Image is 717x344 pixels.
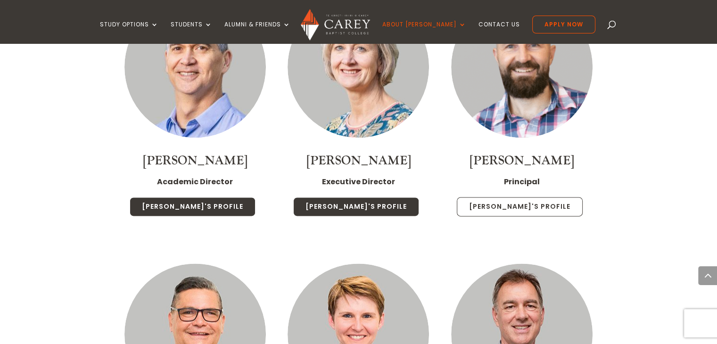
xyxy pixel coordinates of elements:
a: [PERSON_NAME] [143,153,247,169]
strong: Academic Director [157,176,233,187]
a: Study Options [100,21,158,43]
strong: Principal [504,176,540,187]
strong: Executive Director [322,176,395,187]
a: Contact Us [478,21,520,43]
a: About [PERSON_NAME] [382,21,466,43]
img: Carey Baptist College [301,9,370,41]
a: Apply Now [532,16,595,33]
a: [PERSON_NAME] [306,153,411,169]
a: [PERSON_NAME]'s Profile [130,197,255,217]
a: Alumni & Friends [224,21,290,43]
a: Students [171,21,212,43]
a: [PERSON_NAME] [470,153,574,169]
a: [PERSON_NAME]'s Profile [293,197,419,217]
a: [PERSON_NAME]'s Profile [457,197,583,217]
